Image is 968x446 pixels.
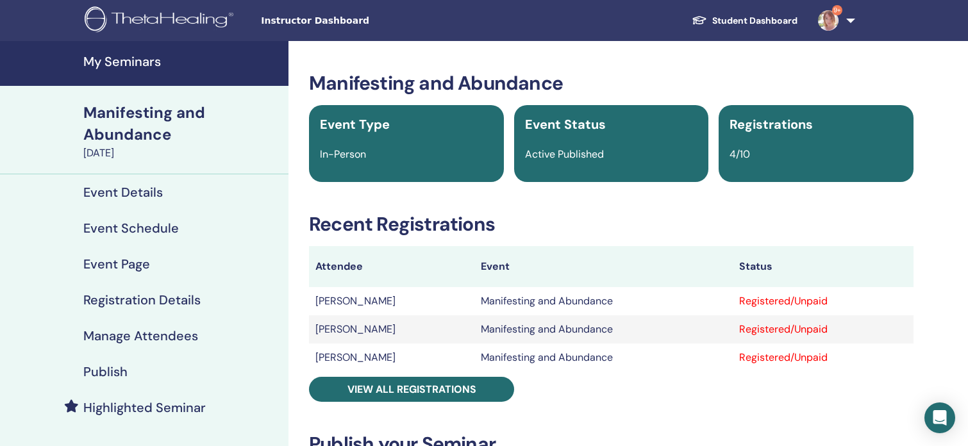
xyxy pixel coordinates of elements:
[83,400,206,415] h4: Highlighted Seminar
[474,315,733,343] td: Manifesting and Abundance
[309,246,474,287] th: Attendee
[739,322,907,337] div: Registered/Unpaid
[83,328,198,343] h4: Manage Attendees
[83,185,163,200] h4: Event Details
[681,9,808,33] a: Student Dashboard
[83,145,281,161] div: [DATE]
[474,287,733,315] td: Manifesting and Abundance
[309,213,914,236] h3: Recent Registrations
[320,116,390,133] span: Event Type
[474,246,733,287] th: Event
[85,6,238,35] img: logo.png
[692,15,707,26] img: graduation-cap-white.svg
[83,364,128,379] h4: Publish
[347,383,476,396] span: View all registrations
[309,72,914,95] h3: Manifesting and Abundance
[309,315,474,343] td: [PERSON_NAME]
[309,343,474,372] td: [PERSON_NAME]
[309,287,474,315] td: [PERSON_NAME]
[83,54,281,69] h4: My Seminars
[525,116,606,133] span: Event Status
[309,377,514,402] a: View all registrations
[525,147,604,161] span: Active Published
[83,256,150,272] h4: Event Page
[733,246,914,287] th: Status
[730,116,813,133] span: Registrations
[924,402,955,433] div: Open Intercom Messenger
[320,147,366,161] span: In-Person
[83,102,281,145] div: Manifesting and Abundance
[730,147,750,161] span: 4/10
[83,220,179,236] h4: Event Schedule
[261,14,453,28] span: Instructor Dashboard
[76,102,288,161] a: Manifesting and Abundance[DATE]
[832,5,842,15] span: 9+
[83,292,201,308] h4: Registration Details
[739,293,907,309] div: Registered/Unpaid
[818,10,839,31] img: default.jpg
[474,343,733,372] td: Manifesting and Abundance
[739,350,907,365] div: Registered/Unpaid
